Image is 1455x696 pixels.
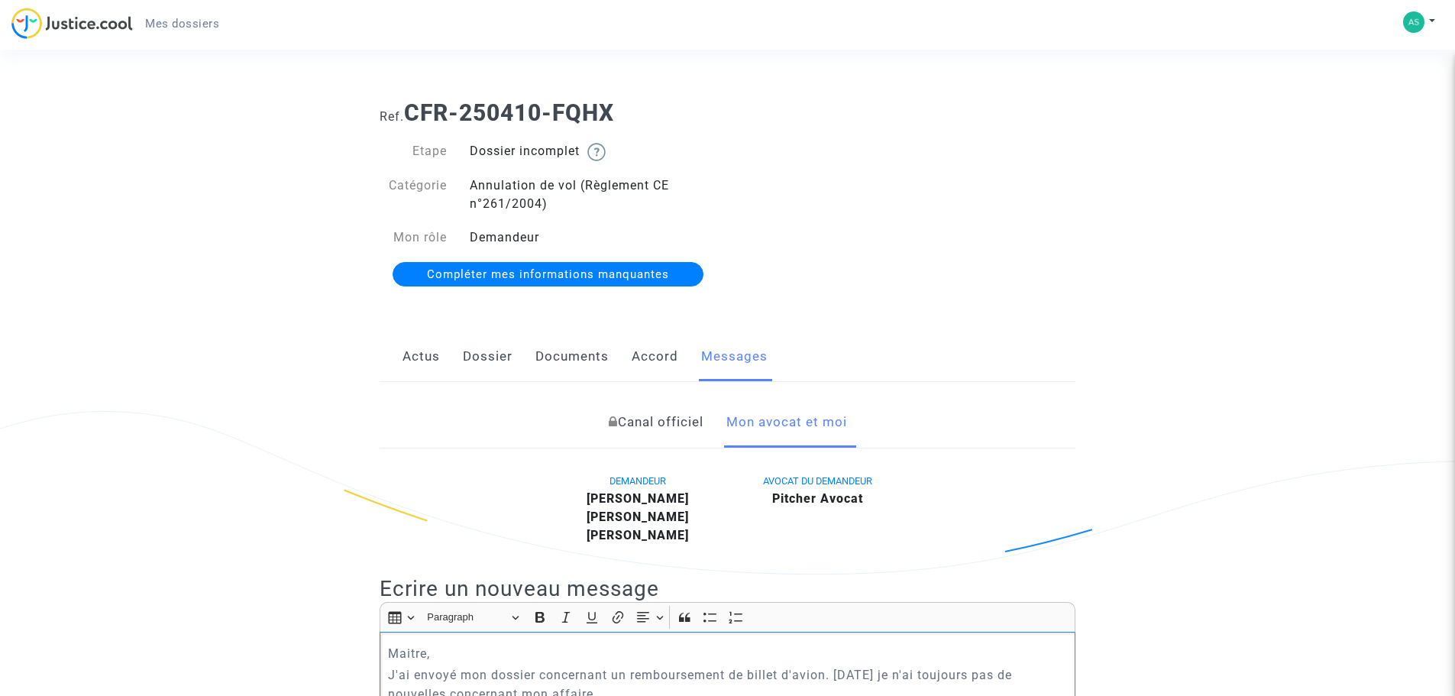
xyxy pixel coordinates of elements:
[368,228,458,247] div: Mon rôle
[458,176,728,213] div: Annulation de vol (Règlement CE n°261/2004)
[772,491,863,506] b: Pitcher Avocat
[427,267,669,281] span: Compléter mes informations manquantes
[763,475,872,487] span: AVOCAT DU DEMANDEUR
[388,644,1068,663] p: Maitre,
[701,332,768,382] a: Messages
[587,510,689,524] b: [PERSON_NAME]
[133,12,231,35] a: Mes dossiers
[587,491,689,506] b: [PERSON_NAME]
[420,606,525,630] button: Paragraph
[587,143,606,161] img: help.svg
[458,142,728,161] div: Dossier incomplet
[458,228,728,247] div: Demandeur
[145,17,219,31] span: Mes dossiers
[368,176,458,213] div: Catégorie
[380,575,1075,602] h2: Ecrire un nouveau message
[380,602,1075,632] div: Editor toolbar
[463,332,512,382] a: Dossier
[380,109,404,124] span: Ref.
[726,397,847,448] a: Mon avocat et moi
[609,475,666,487] span: DEMANDEUR
[368,142,458,161] div: Etape
[632,332,678,382] a: Accord
[1403,11,1424,33] img: 1ee03c2b9e4b987f114274e0937ae58b
[404,99,614,126] b: CFR-250410-FQHX
[403,332,440,382] a: Actus
[587,528,689,542] b: [PERSON_NAME]
[535,332,609,382] a: Documents
[609,397,703,448] a: Canal officiel
[427,608,506,626] span: Paragraph
[11,8,133,39] img: jc-logo.svg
